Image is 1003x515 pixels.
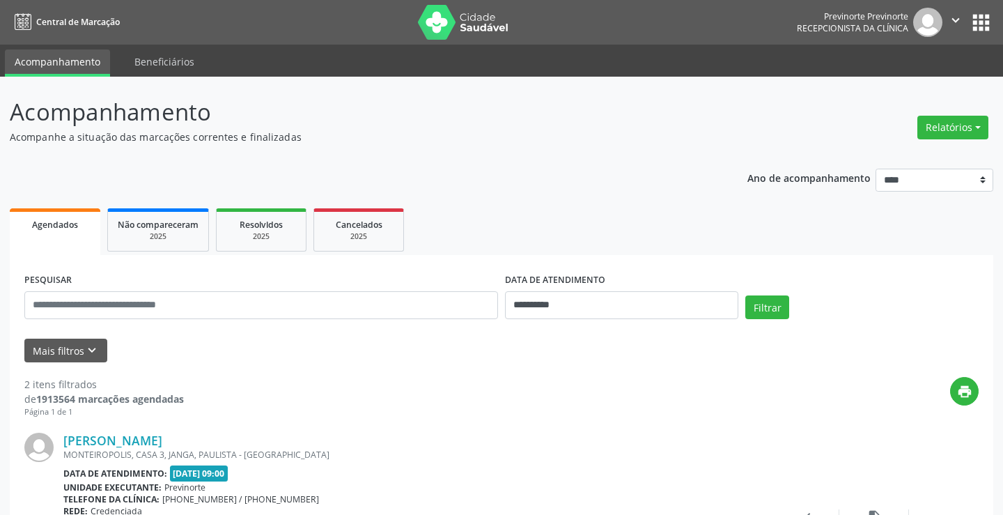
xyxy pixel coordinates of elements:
b: Data de atendimento: [63,468,167,479]
b: Telefone da clínica: [63,493,160,505]
b: Unidade executante: [63,482,162,493]
span: [PHONE_NUMBER] / [PHONE_NUMBER] [162,493,319,505]
div: de [24,392,184,406]
div: Previnorte Previnorte [797,10,908,22]
a: Beneficiários [125,49,204,74]
img: img [24,433,54,462]
p: Acompanhamento [10,95,698,130]
span: Agendados [32,219,78,231]
span: Resolvidos [240,219,283,231]
a: [PERSON_NAME] [63,433,162,448]
a: Acompanhamento [5,49,110,77]
span: Previnorte [164,482,205,493]
strong: 1913564 marcações agendadas [36,392,184,406]
a: Central de Marcação [10,10,120,33]
div: 2025 [324,231,394,242]
span: Central de Marcação [36,16,120,28]
label: PESQUISAR [24,270,72,291]
label: DATA DE ATENDIMENTO [505,270,605,291]
div: 2025 [226,231,296,242]
div: 2 itens filtrados [24,377,184,392]
i: print [957,384,972,399]
img: img [913,8,942,37]
span: Não compareceram [118,219,199,231]
i: keyboard_arrow_down [84,343,100,358]
button:  [942,8,969,37]
button: print [950,377,979,406]
div: Página 1 de 1 [24,406,184,418]
p: Ano de acompanhamento [747,169,871,186]
span: Recepcionista da clínica [797,22,908,34]
button: Filtrar [745,295,789,319]
p: Acompanhe a situação das marcações correntes e finalizadas [10,130,698,144]
div: 2025 [118,231,199,242]
i:  [948,13,963,28]
span: [DATE] 09:00 [170,466,228,482]
button: Relatórios [917,116,988,139]
span: Cancelados [336,219,382,231]
button: apps [969,10,993,35]
button: Mais filtroskeyboard_arrow_down [24,339,107,363]
div: MONTEIROPOLIS, CASA 3, JANGA, PAULISTA - [GEOGRAPHIC_DATA] [63,449,770,461]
